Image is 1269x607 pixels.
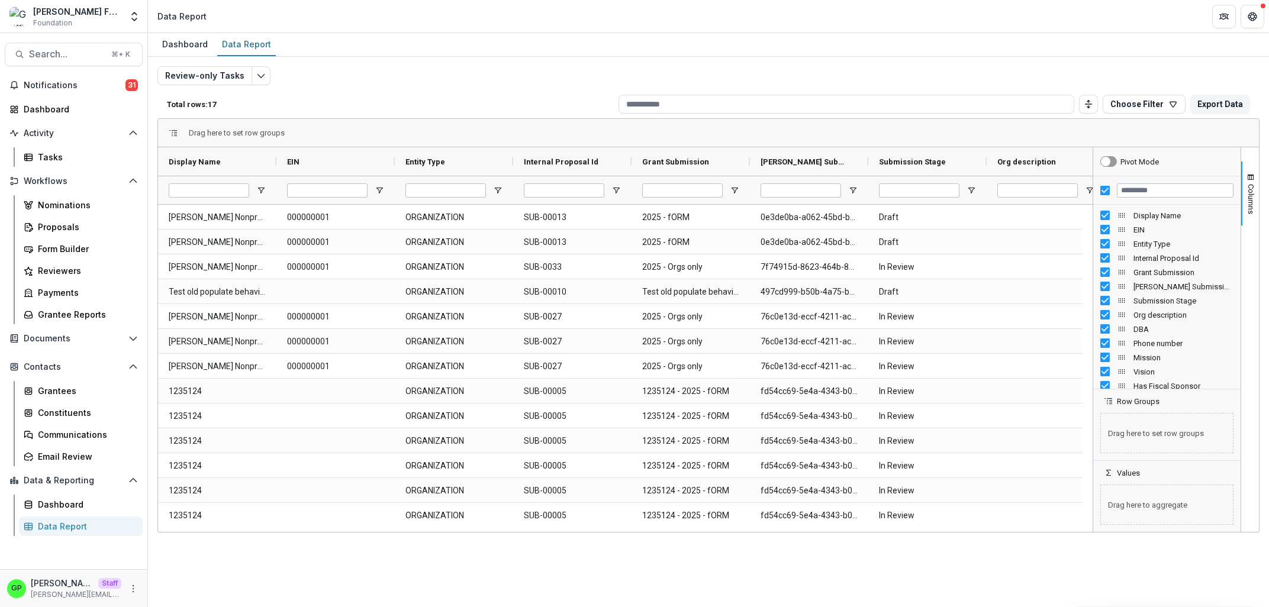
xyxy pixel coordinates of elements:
[524,404,621,428] span: SUB-00005
[405,157,445,166] span: Entity Type
[405,183,486,198] input: Entity Type Filter Input
[169,255,266,279] span: [PERSON_NAME] Nonprofit
[19,447,143,466] a: Email Review
[524,205,621,230] span: SUB-00013
[405,429,503,453] span: ORGANIZATION
[1093,279,1241,293] div: Temelio Grant Submission Id Column
[524,230,621,254] span: SUB-00013
[9,7,28,26] img: Griffin Foundation
[38,406,133,419] div: Constituents
[761,157,848,166] span: [PERSON_NAME] Submission Id
[1103,95,1186,114] button: Choose Filter
[405,503,503,528] span: ORGANIZATION
[24,103,133,115] div: Dashboard
[1093,336,1241,350] div: Phone number Column
[761,280,858,304] span: 497cd999-b50b-4a75-bdcb-d8e37f04d120
[405,205,503,230] span: ORGANIZATION
[1093,265,1241,279] div: Grant Submission Column
[169,454,266,478] span: 1235124
[31,577,94,589] p: [PERSON_NAME]
[217,33,276,56] a: Data Report
[761,330,858,354] span: 76c0e13d-eccf-4211-ac3a-08108d96e646
[38,151,133,163] div: Tasks
[19,261,143,280] a: Reviewers
[405,255,503,279] span: ORGANIZATION
[19,217,143,237] a: Proposals
[642,330,739,354] span: 2025 - Orgs only
[24,80,125,91] span: Notifications
[169,479,266,503] span: 1235124
[38,243,133,255] div: Form Builder
[157,33,212,56] a: Dashboard
[1133,268,1233,277] span: Grant Submission
[38,498,133,511] div: Dashboard
[38,199,133,211] div: Nominations
[642,429,739,453] span: 1235124 - 2025 - fORM
[169,183,249,198] input: Display Name Filter Input
[5,124,143,143] button: Open Activity
[642,255,739,279] span: 2025 - Orgs only
[879,379,976,403] span: In Review
[5,471,143,490] button: Open Data & Reporting
[405,354,503,379] span: ORGANIZATION
[1133,382,1233,390] span: Has Fiscal Sponsor
[5,172,143,191] button: Open Workflows
[1079,95,1098,114] button: Toggle auto height
[524,255,621,279] span: SUB-0033
[38,450,133,463] div: Email Review
[524,280,621,304] span: SUB-00010
[287,157,299,166] span: EIN
[1133,282,1233,291] span: [PERSON_NAME] Submission Id
[1133,339,1233,348] span: Phone number
[642,157,709,166] span: Grant Submission
[375,186,384,195] button: Open Filter Menu
[98,578,121,589] p: Staff
[405,330,503,354] span: ORGANIZATION
[11,585,22,592] div: Griffin Perry
[189,128,285,137] span: Drag here to set row groups
[879,183,959,198] input: Submission Stage Filter Input
[126,582,140,596] button: More
[1133,225,1233,234] span: EIN
[761,454,858,478] span: fd54cc69-5e4a-4343-b053-f01de08e8b20
[19,495,143,514] a: Dashboard
[405,379,503,403] span: ORGANIZATION
[1133,325,1233,334] span: DBA
[405,404,503,428] span: ORGANIZATION
[24,176,124,186] span: Workflows
[611,186,621,195] button: Open Filter Menu
[19,516,143,536] a: Data Report
[125,79,138,91] span: 31
[1093,308,1241,322] div: Org description Column
[879,255,976,279] span: In Review
[524,330,621,354] span: SUB-0027
[761,479,858,503] span: fd54cc69-5e4a-4343-b053-f01de08e8b20
[879,354,976,379] span: In Review
[879,230,976,254] span: Draft
[24,362,124,372] span: Contacts
[19,283,143,302] a: Payments
[109,48,133,61] div: ⌘ + K
[169,503,266,528] span: 1235124
[879,280,976,304] span: Draft
[524,379,621,403] span: SUB-00005
[879,305,976,329] span: In Review
[5,99,143,119] a: Dashboard
[38,286,133,299] div: Payments
[169,354,266,379] span: [PERSON_NAME] Nonprofit
[1133,367,1233,376] span: Vision
[38,520,133,532] div: Data Report
[493,186,503,195] button: Open Filter Menu
[879,205,976,230] span: Draft
[5,329,143,348] button: Open Documents
[642,205,739,230] span: 2025 - fORM
[33,18,72,28] span: Foundation
[1133,353,1233,362] span: Mission
[1085,186,1094,195] button: Open Filter Menu
[153,8,211,25] nav: breadcrumb
[524,503,621,528] span: SUB-00005
[1241,5,1264,28] button: Get Help
[29,49,104,60] span: Search...
[761,305,858,329] span: 76c0e13d-eccf-4211-ac3a-08108d96e646
[1093,293,1241,308] div: Submission Stage Column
